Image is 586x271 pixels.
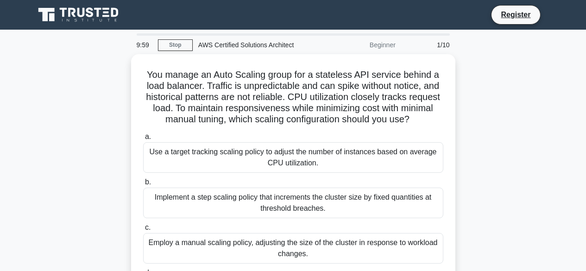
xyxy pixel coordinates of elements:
[131,36,158,54] div: 9:59
[142,69,444,126] h5: You manage an Auto Scaling group for a stateless API service behind a load balancer. Traffic is u...
[401,36,455,54] div: 1/10
[320,36,401,54] div: Beginner
[158,39,193,51] a: Stop
[145,223,151,231] span: c.
[143,142,443,173] div: Use a target tracking scaling policy to adjust the number of instances based on average CPU utili...
[145,178,151,186] span: b.
[143,233,443,264] div: Employ a manual scaling policy, adjusting the size of the cluster in response to workload changes.
[143,188,443,218] div: Implement a step scaling policy that increments the cluster size by fixed quantities at threshold...
[495,9,536,20] a: Register
[145,132,151,140] span: a.
[193,36,320,54] div: AWS Certified Solutions Architect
